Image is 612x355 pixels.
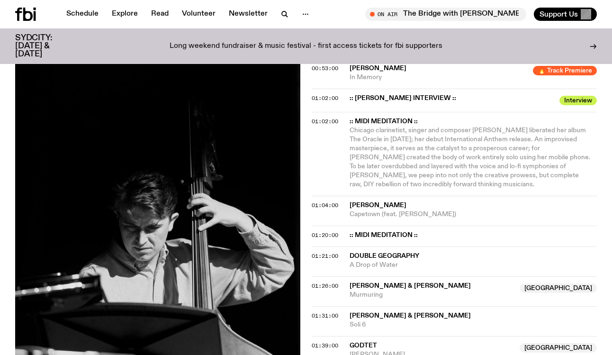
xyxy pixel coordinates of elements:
[106,8,144,21] a: Explore
[365,8,526,21] button: On AirThe Bridge with [PERSON_NAME]
[145,8,174,21] a: Read
[223,8,273,21] a: Newsletter
[350,261,597,270] span: A Drop of Water
[312,94,338,102] span: 01:02:00
[312,312,338,319] span: 01:31:00
[350,65,406,72] span: [PERSON_NAME]
[61,8,104,21] a: Schedule
[350,127,591,187] span: Chicago clarinetist, singer and composer [PERSON_NAME] liberated her album The Oracle in [DATE]; ...
[312,96,338,101] button: 01:02:00
[350,202,406,209] span: [PERSON_NAME]
[176,8,221,21] a: Volunteer
[520,283,597,293] span: [GEOGRAPHIC_DATA]
[312,283,338,289] button: 01:26:00
[350,312,471,319] span: [PERSON_NAME] & [PERSON_NAME]
[170,42,442,51] p: Long weekend fundraiser & music festival - first access tickets for fbi supporters
[350,342,377,349] span: GODTET
[350,291,514,300] span: Murmuring
[559,96,597,105] span: Interview
[312,66,338,71] button: 00:53:00
[350,320,597,329] span: Soli 6
[312,203,338,208] button: 01:04:00
[540,10,578,18] span: Support Us
[350,253,419,259] span: Double Geography
[312,118,338,125] span: 01:02:00
[312,233,338,238] button: 01:20:00
[312,282,338,290] span: 01:26:00
[312,254,338,259] button: 01:21:00
[312,313,338,319] button: 01:31:00
[312,231,338,239] span: 01:20:00
[533,66,597,75] span: 🔥 Track Premiere
[312,342,338,349] span: 01:39:00
[312,119,338,124] button: 01:02:00
[312,201,338,209] span: 01:04:00
[350,282,471,289] span: [PERSON_NAME] & [PERSON_NAME]
[350,117,591,126] span: :: MIDI MEDITATION ::
[350,94,554,103] span: :: [PERSON_NAME] INTERVIEW ::
[312,252,338,260] span: 01:21:00
[350,73,527,82] span: In Memory
[350,231,591,240] span: :: MIDI MEDITATION ::
[350,210,597,219] span: Capetown (feat. [PERSON_NAME])
[312,64,338,72] span: 00:53:00
[534,8,597,21] button: Support Us
[520,343,597,353] span: [GEOGRAPHIC_DATA]
[15,34,76,58] h3: SYDCITY: [DATE] & [DATE]
[312,343,338,348] button: 01:39:00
